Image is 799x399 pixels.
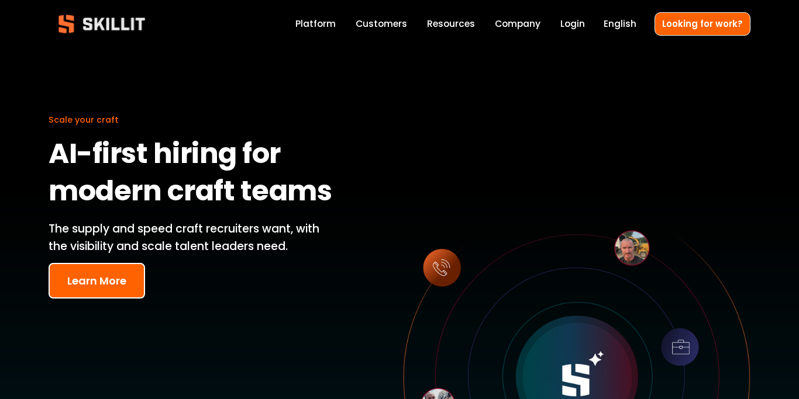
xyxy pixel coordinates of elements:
div: language picker [604,16,636,32]
a: Platform [295,16,336,32]
a: Looking for work? [655,12,750,35]
img: Skillit [49,6,155,41]
a: Customers [356,16,407,32]
a: Company [495,16,540,32]
strong: AI-first hiring for modern craft teams [49,132,332,217]
span: Scale your craft [49,114,119,126]
a: Login [560,16,585,32]
button: Learn More [49,263,145,299]
span: Resources [427,17,475,30]
a: folder dropdown [427,16,475,32]
span: English [604,17,636,30]
p: The supply and speed craft recruiters want, with the visibility and scale talent leaders need. [49,220,337,256]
